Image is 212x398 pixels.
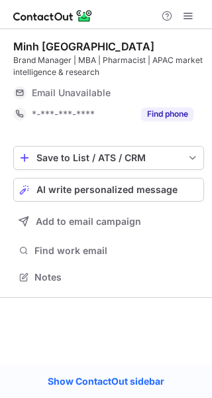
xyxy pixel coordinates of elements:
img: ContactOut v5.3.10 [13,8,93,24]
button: Notes [13,268,204,287]
span: Email Unavailable [32,87,111,99]
button: Find work email [13,241,204,260]
span: Add to email campaign [36,216,141,227]
button: AI write personalized message [13,178,204,202]
div: Save to List / ATS / CRM [36,153,181,163]
div: Brand Manager | MBA | Pharmacist | APAC market intelligence & research [13,54,204,78]
button: Add to email campaign [13,210,204,233]
a: Show ContactOut sidebar [34,371,178,391]
button: save-profile-one-click [13,146,204,170]
span: Notes [34,271,199,283]
div: Minh [GEOGRAPHIC_DATA] [13,40,154,53]
span: AI write personalized message [36,184,178,195]
button: Reveal Button [141,107,193,121]
span: Find work email [34,245,199,257]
